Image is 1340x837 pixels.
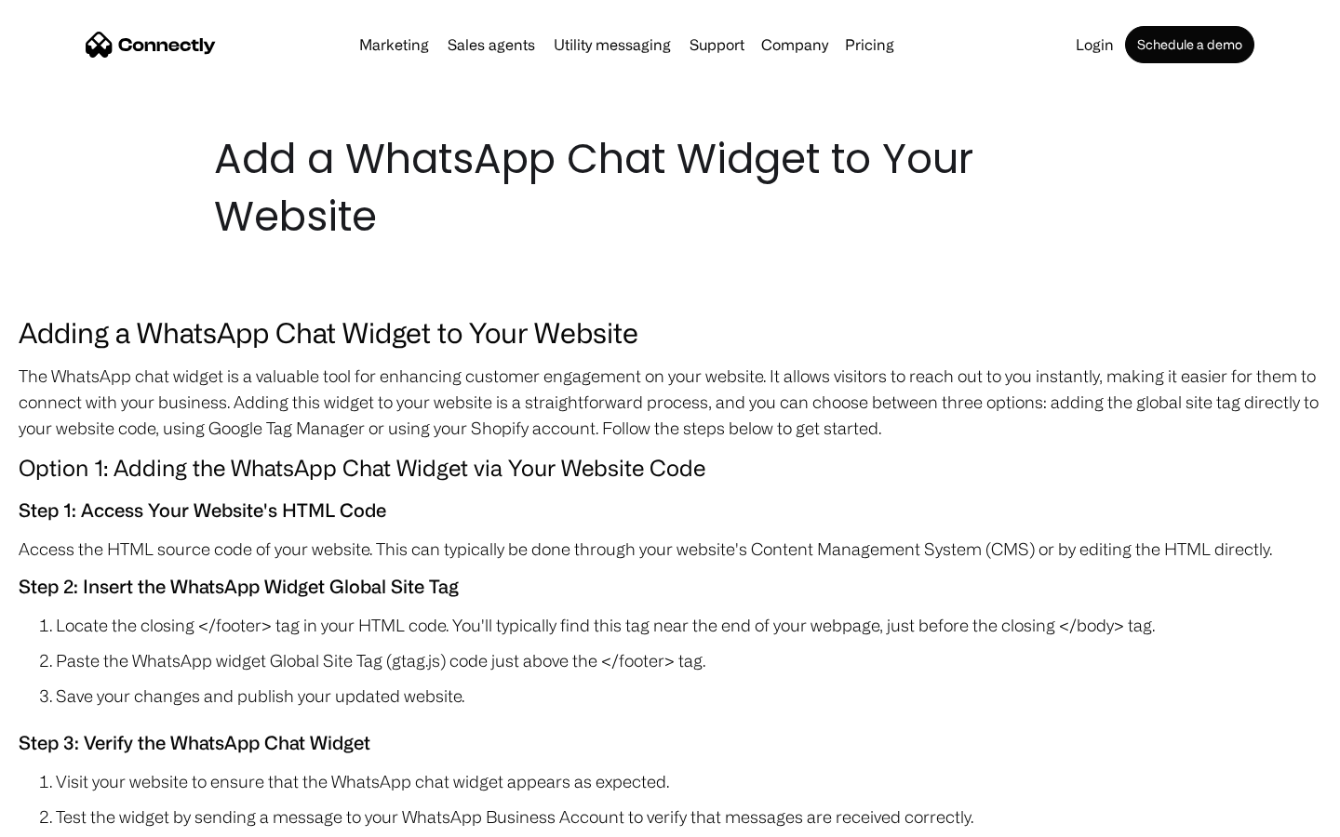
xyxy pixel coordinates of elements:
[56,768,1321,794] li: Visit your website to ensure that the WhatsApp chat widget appears as expected.
[214,130,1126,246] h1: Add a WhatsApp Chat Widget to Your Website
[19,495,1321,526] h5: Step 1: Access Your Website's HTML Code
[19,571,1321,603] h5: Step 2: Insert the WhatsApp Widget Global Site Tag
[19,311,1321,353] h3: Adding a WhatsApp Chat Widget to Your Website
[837,37,902,52] a: Pricing
[56,612,1321,638] li: Locate the closing </footer> tag in your HTML code. You'll typically find this tag near the end o...
[756,32,834,58] div: Company
[19,536,1321,562] p: Access the HTML source code of your website. This can typically be done through your website's Co...
[19,804,112,830] aside: Language selected: English
[1068,37,1121,52] a: Login
[440,37,543,52] a: Sales agents
[19,450,1321,485] h4: Option 1: Adding the WhatsApp Chat Widget via Your Website Code
[546,37,678,52] a: Utility messaging
[56,683,1321,709] li: Save your changes and publish your updated website.
[56,804,1321,830] li: Test the widget by sending a message to your WhatsApp Business Account to verify that messages ar...
[19,363,1321,441] p: The WhatsApp chat widget is a valuable tool for enhancing customer engagement on your website. It...
[352,37,436,52] a: Marketing
[37,804,112,830] ul: Language list
[19,727,1321,759] h5: Step 3: Verify the WhatsApp Chat Widget
[761,32,828,58] div: Company
[1125,26,1254,63] a: Schedule a demo
[682,37,752,52] a: Support
[86,31,216,59] a: home
[56,647,1321,673] li: Paste the WhatsApp widget Global Site Tag (gtag.js) code just above the </footer> tag.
